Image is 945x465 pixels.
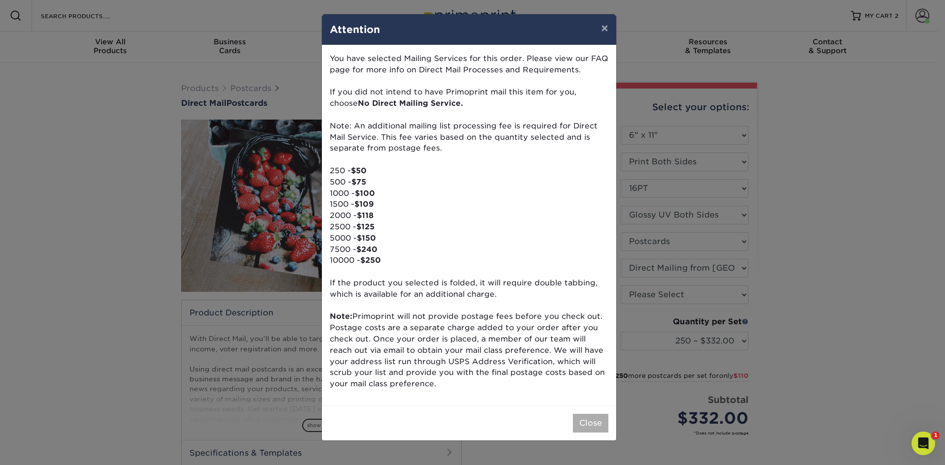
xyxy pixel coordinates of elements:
[593,14,616,42] button: ×
[573,414,608,433] button: Close
[358,98,463,108] strong: No Direct Mailing Service.
[354,199,374,209] strong: $109
[330,22,608,37] h4: Attention
[356,245,378,254] strong: $240
[351,177,366,186] strong: $75
[932,432,940,439] span: 1
[912,432,935,455] iframe: Intercom live chat
[360,255,381,265] strong: $250
[330,53,608,390] p: You have selected Mailing Services for this order. Please view our FAQ page for more info on Dire...
[351,166,367,175] strong: $50
[357,233,376,243] strong: $150
[330,311,352,321] strong: Note:
[356,222,375,231] strong: $125
[355,188,375,198] strong: $100
[357,211,374,220] strong: $118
